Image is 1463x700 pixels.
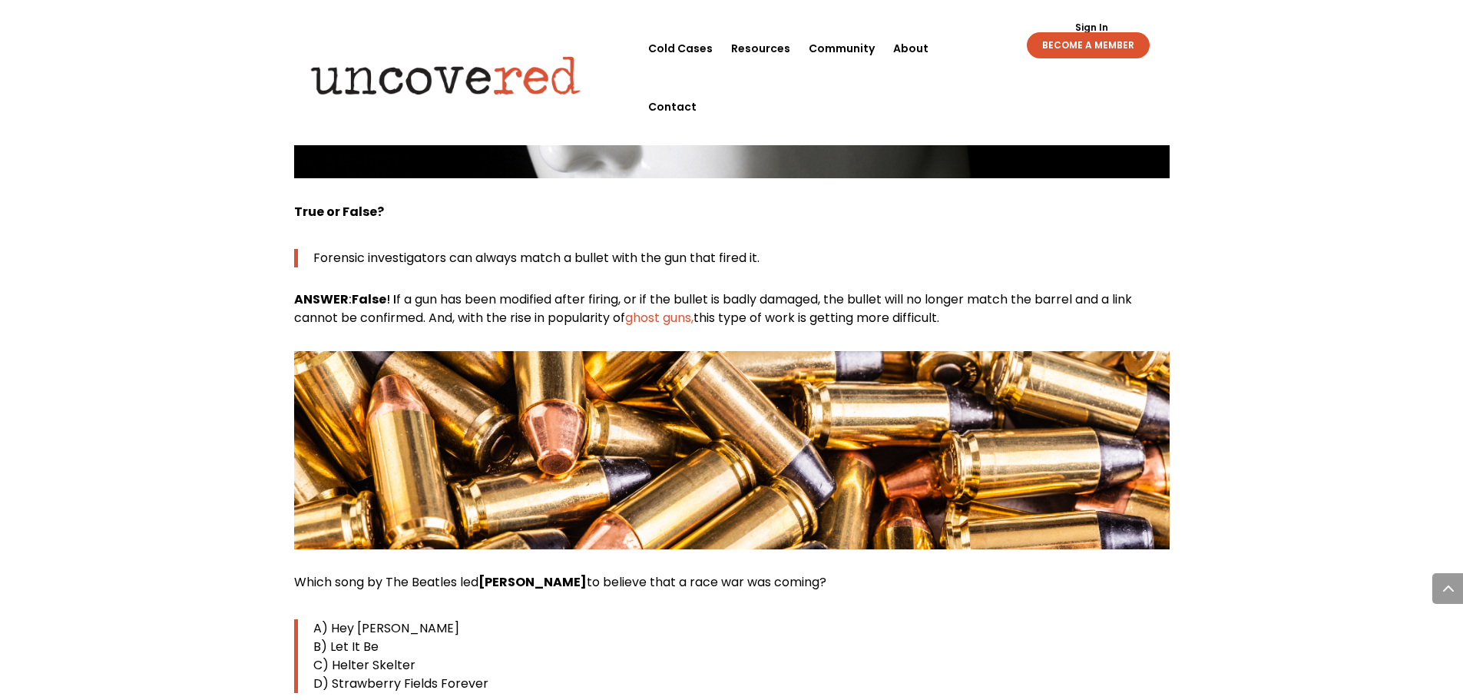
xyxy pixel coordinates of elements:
a: BECOME A MEMBER [1027,32,1150,58]
img: Uncovered logo [298,45,594,105]
span: C) Helter Skelter [313,656,415,674]
span: D) Strawberry Fields Forever [313,675,488,692]
img: Bullets [294,351,1170,549]
a: Contact [648,78,697,136]
a: ghost guns, [625,309,693,327]
span: Which song by The Beatles led to believe that a race war was coming? [294,573,826,591]
p: : ! I [294,290,1170,327]
span: f a gun has been modified after firing, or if the bullet is badly damaged, the bullet will no lon... [294,290,1132,327]
span: Forensic investigators can always match a bullet with the gun that fired it. [313,249,760,267]
a: Cold Cases [648,19,713,78]
strong: ANSWER [294,290,349,308]
strong: [PERSON_NAME] [478,573,587,591]
a: About [893,19,928,78]
a: Resources [731,19,790,78]
span: A) Hey [PERSON_NAME] [313,619,459,637]
a: Community [809,19,875,78]
strong: True or False? [294,203,384,221]
a: Sign In [1067,23,1117,32]
strong: False [352,290,386,308]
span: B) Let It Be [313,638,379,655]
